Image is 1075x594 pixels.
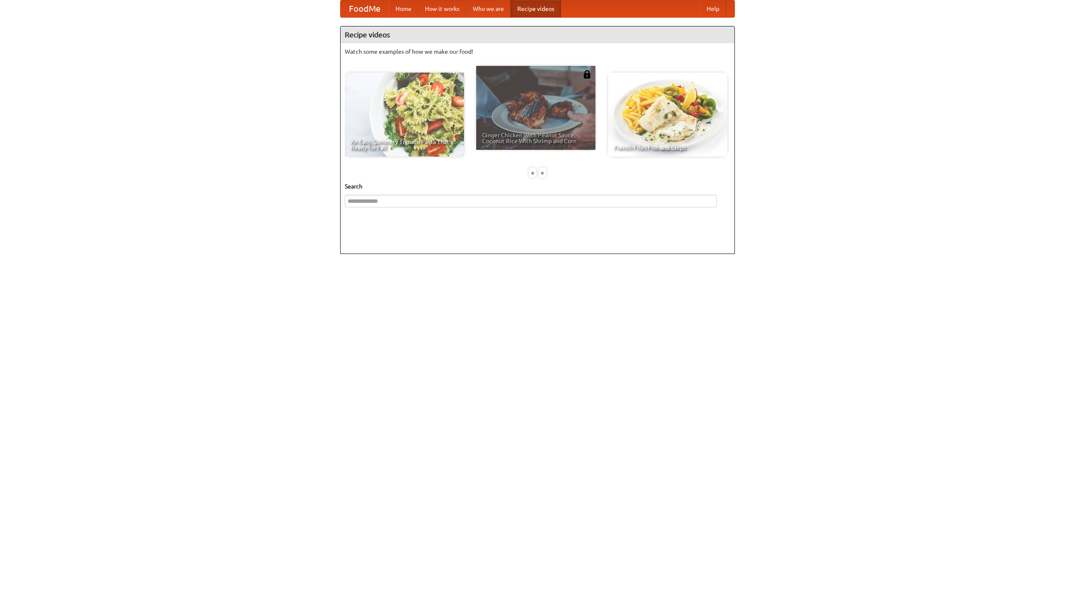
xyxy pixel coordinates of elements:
[608,73,727,157] a: French Fries Fish and Chips
[345,47,730,56] p: Watch some examples of how we make our food!
[614,145,721,151] span: French Fries Fish and Chips
[341,26,734,43] h4: Recipe videos
[700,0,726,17] a: Help
[351,139,458,151] span: An Easy, Summery Tomato Pasta That's Ready for Fall
[583,70,591,79] img: 483408.png
[529,167,536,178] div: «
[466,0,511,17] a: Who we are
[539,167,546,178] div: »
[389,0,418,17] a: Home
[345,73,464,157] a: An Easy, Summery Tomato Pasta That's Ready for Fall
[341,0,389,17] a: FoodMe
[418,0,466,17] a: How it works
[345,182,730,191] h5: Search
[511,0,561,17] a: Recipe videos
